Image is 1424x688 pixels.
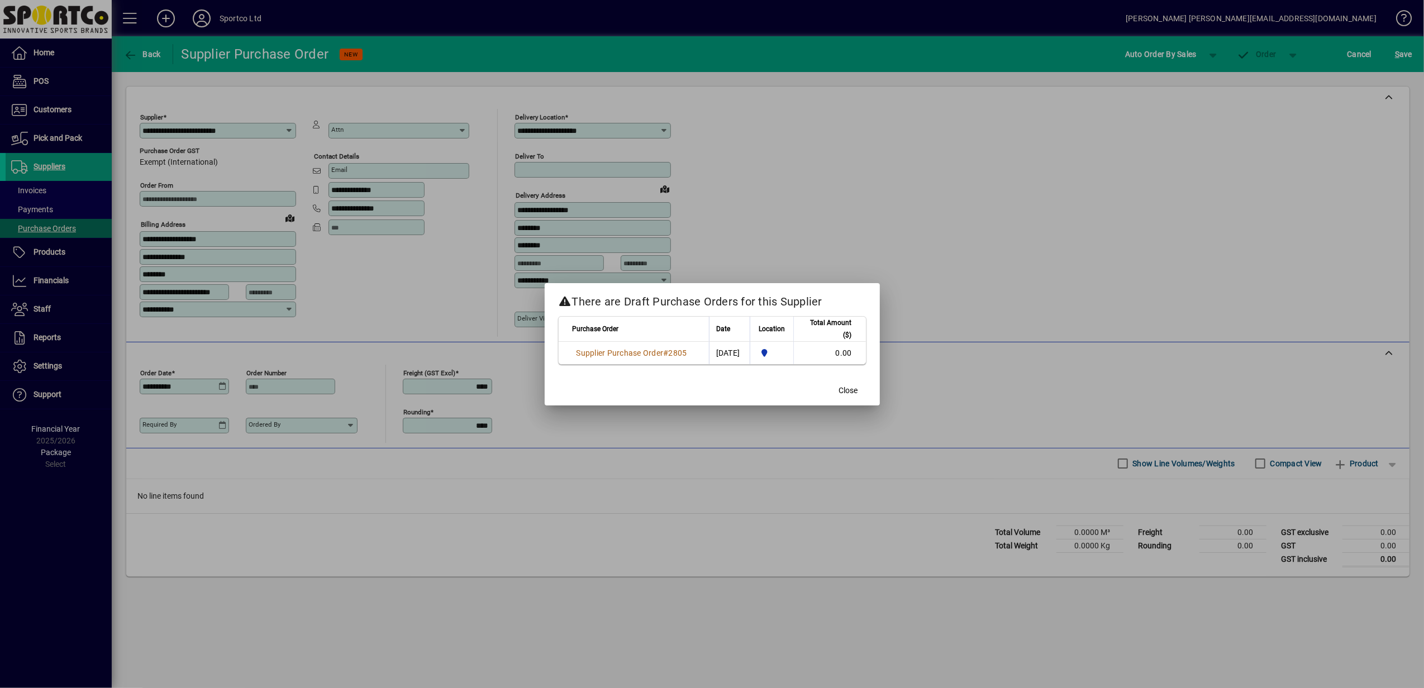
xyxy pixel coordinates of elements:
span: Location [759,323,785,335]
td: 0.00 [793,342,866,364]
span: Close [839,385,858,396]
span: Sportco Ltd Warehouse [757,347,787,359]
a: Supplier Purchase Order#2805 [573,347,691,359]
span: Total Amount ($) [801,317,852,341]
span: Date [716,323,730,335]
span: # [663,348,668,357]
span: Purchase Order [573,323,619,335]
h2: There are Draft Purchase Orders for this Supplier [545,283,880,316]
td: [DATE] [709,342,750,364]
span: Supplier Purchase Order [577,348,664,357]
span: 2805 [669,348,687,357]
button: Close [831,381,866,401]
